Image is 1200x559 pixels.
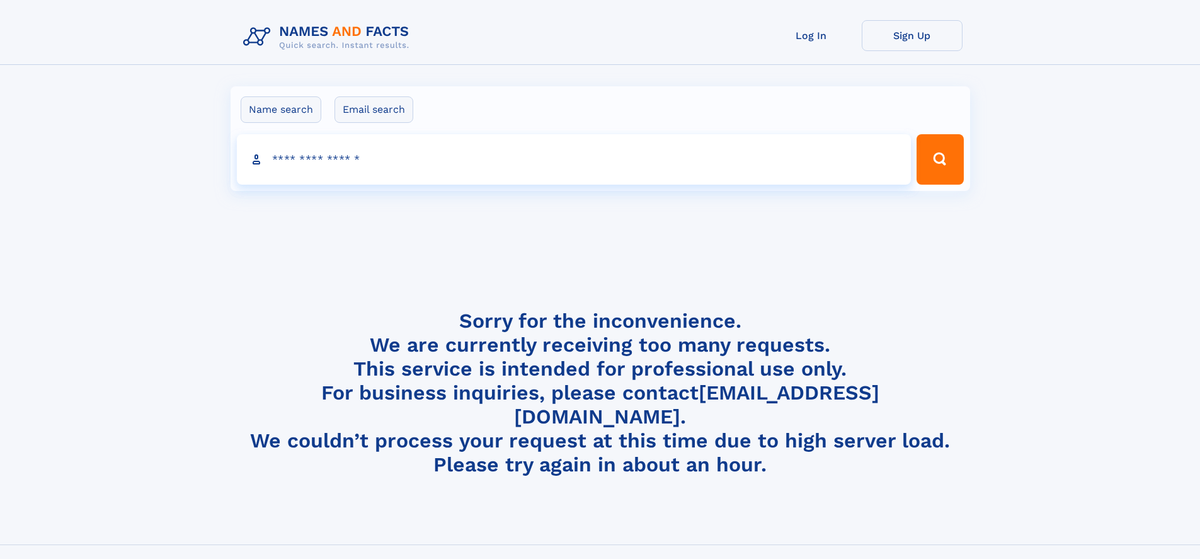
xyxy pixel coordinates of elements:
[334,96,413,123] label: Email search
[514,381,879,429] a: [EMAIL_ADDRESS][DOMAIN_NAME]
[238,20,420,54] img: Logo Names and Facts
[917,134,963,185] button: Search Button
[862,20,963,51] a: Sign Up
[241,96,321,123] label: Name search
[238,309,963,477] h4: Sorry for the inconvenience. We are currently receiving too many requests. This service is intend...
[761,20,862,51] a: Log In
[237,134,911,185] input: search input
